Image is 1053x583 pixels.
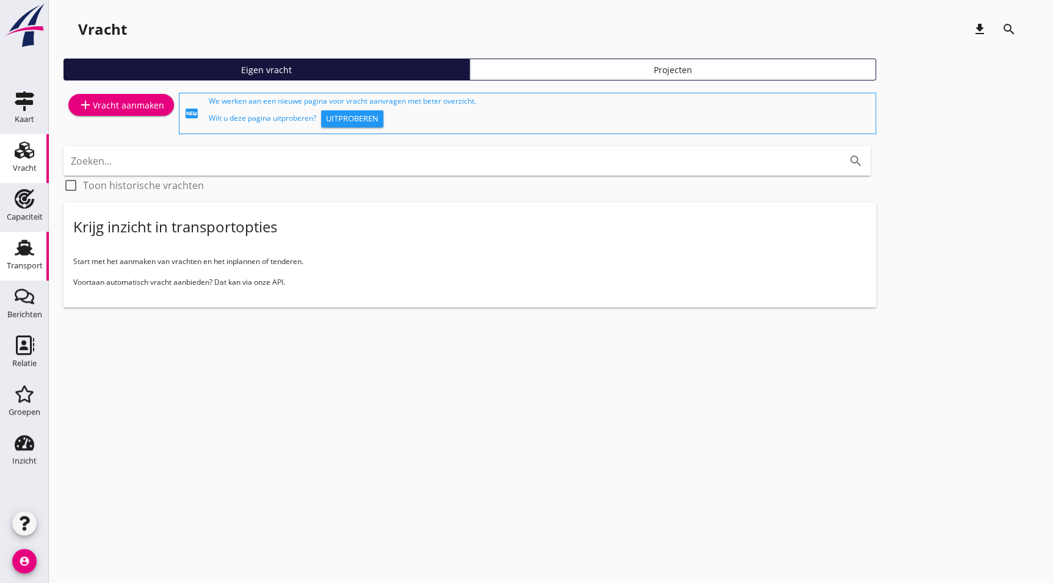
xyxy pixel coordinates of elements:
[73,256,866,267] p: Start met het aanmaken van vrachten en het inplannen of tenderen.
[469,59,875,80] a: Projecten
[63,59,469,80] a: Eigen vracht
[71,151,829,171] input: Zoeken...
[184,106,199,121] i: fiber_new
[9,408,40,416] div: Groepen
[12,549,37,573] i: account_circle
[849,154,863,168] i: search
[7,262,43,270] div: Transport
[7,213,43,221] div: Capaciteit
[321,110,383,127] button: Uitproberen
[13,164,37,172] div: Vracht
[209,96,870,131] div: We werken aan een nieuwe pagina voor vracht aanvragen met beter overzicht. Wilt u deze pagina uit...
[1002,22,1016,37] i: search
[972,22,987,37] i: download
[78,20,127,39] div: Vracht
[69,63,464,76] div: Eigen vracht
[2,3,46,48] img: logo-small.a267ee39.svg
[7,310,42,318] div: Berichten
[475,63,870,76] div: Projecten
[12,457,37,465] div: Inzicht
[78,98,164,112] div: Vracht aanmaken
[73,277,866,288] p: Voortaan automatisch vracht aanbieden? Dat kan via onze API.
[12,359,37,367] div: Relatie
[78,98,93,112] i: add
[68,94,174,116] a: Vracht aanmaken
[73,217,277,237] div: Krijg inzicht in transportopties
[326,113,378,125] div: Uitproberen
[15,115,34,123] div: Kaart
[83,179,204,191] label: Toon historische vrachten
